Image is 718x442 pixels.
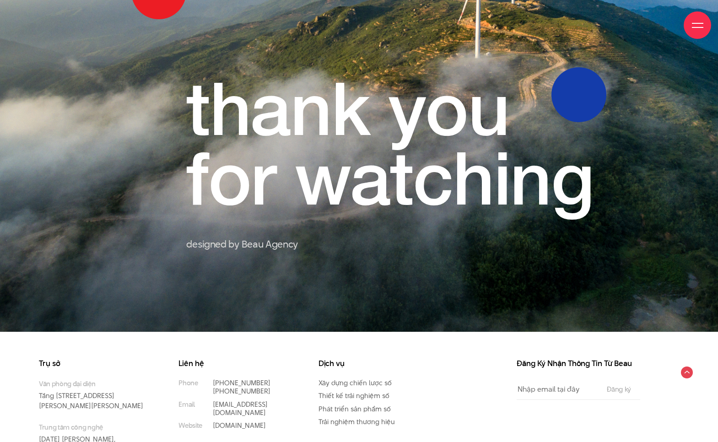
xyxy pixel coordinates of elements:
[213,420,266,430] a: [DOMAIN_NAME]
[517,360,640,367] h3: Đăng Ký Nhận Thông Tin Từ Beau
[517,379,598,399] input: Nhập email tại đây
[39,360,151,367] h3: Trụ sở
[319,417,395,426] a: Trải nghiệm thương hiệu
[213,378,270,388] a: [PHONE_NUMBER]
[39,379,151,411] p: Tầng [STREET_ADDRESS][PERSON_NAME][PERSON_NAME]
[39,379,151,388] small: Văn phòng đại diện
[213,386,270,396] a: [PHONE_NUMBER]
[178,421,202,430] small: Website
[39,422,151,432] small: Trung tâm công nghệ
[319,378,392,388] a: Xây dựng chiến lược số
[178,360,291,367] h3: Liên hệ
[604,386,634,393] input: Đăng ký
[178,379,198,387] small: Phone
[213,399,268,417] a: [EMAIL_ADDRESS][DOMAIN_NAME]
[178,400,194,409] small: Email
[319,404,391,414] a: Phát triển sản phẩm số
[319,360,431,367] h3: Dịch vụ
[319,391,389,400] a: Thiết kế trải nghiệm số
